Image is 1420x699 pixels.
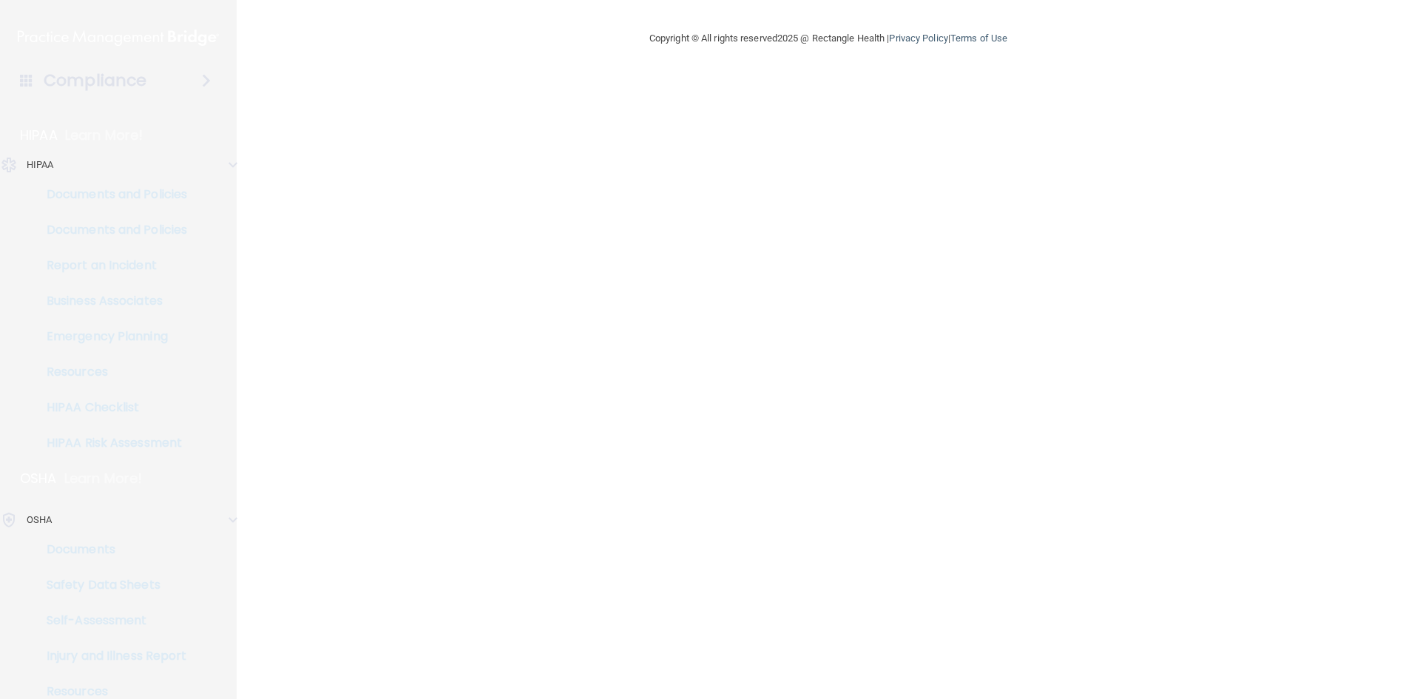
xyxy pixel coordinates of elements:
[10,258,212,273] p: Report an Incident
[10,436,212,450] p: HIPAA Risk Assessment
[18,23,219,53] img: PMB logo
[10,329,212,344] p: Emergency Planning
[10,294,212,308] p: Business Associates
[10,684,212,699] p: Resources
[44,70,146,91] h4: Compliance
[950,33,1007,44] a: Terms of Use
[10,578,212,592] p: Safety Data Sheets
[27,156,54,174] p: HIPAA
[10,223,212,237] p: Documents and Policies
[64,470,143,487] p: Learn More!
[558,15,1098,62] div: Copyright © All rights reserved 2025 @ Rectangle Health | |
[889,33,947,44] a: Privacy Policy
[27,511,52,529] p: OSHA
[20,470,57,487] p: OSHA
[10,613,212,628] p: Self-Assessment
[20,126,58,144] p: HIPAA
[10,187,212,202] p: Documents and Policies
[65,126,143,144] p: Learn More!
[10,400,212,415] p: HIPAA Checklist
[10,542,212,557] p: Documents
[10,365,212,379] p: Resources
[10,649,212,663] p: Injury and Illness Report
